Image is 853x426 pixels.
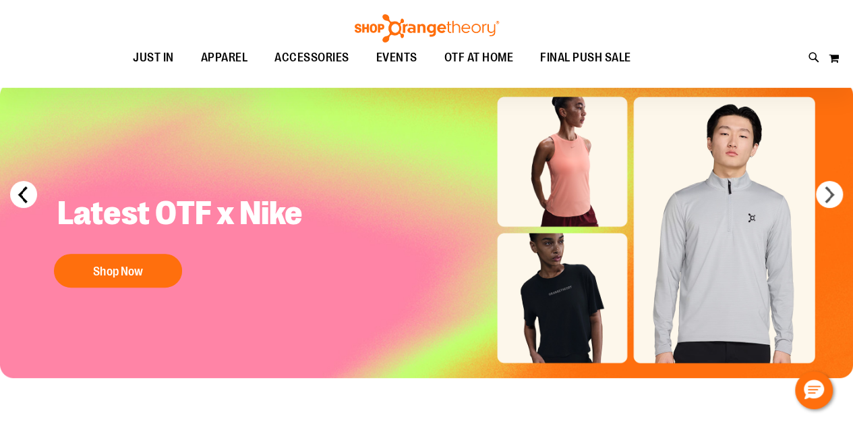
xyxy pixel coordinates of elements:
[201,43,248,73] span: APPAREL
[187,43,262,74] a: APPAREL
[527,43,645,74] a: FINAL PUSH SALE
[363,43,431,74] a: EVENTS
[376,43,417,73] span: EVENTS
[47,183,326,294] a: Latest OTF x Nike Shop Now
[47,183,326,247] h2: Latest OTF x Nike
[10,181,37,208] button: prev
[431,43,527,74] a: OTF AT HOME
[540,43,631,73] span: FINAL PUSH SALE
[444,43,514,73] span: OTF AT HOME
[353,14,501,43] img: Shop Orangetheory
[274,43,349,73] span: ACCESSORIES
[133,43,174,73] span: JUST IN
[261,43,363,74] a: ACCESSORIES
[119,43,187,74] a: JUST IN
[816,181,843,208] button: next
[54,254,182,288] button: Shop Now
[795,371,833,409] button: Hello, have a question? Let’s chat.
